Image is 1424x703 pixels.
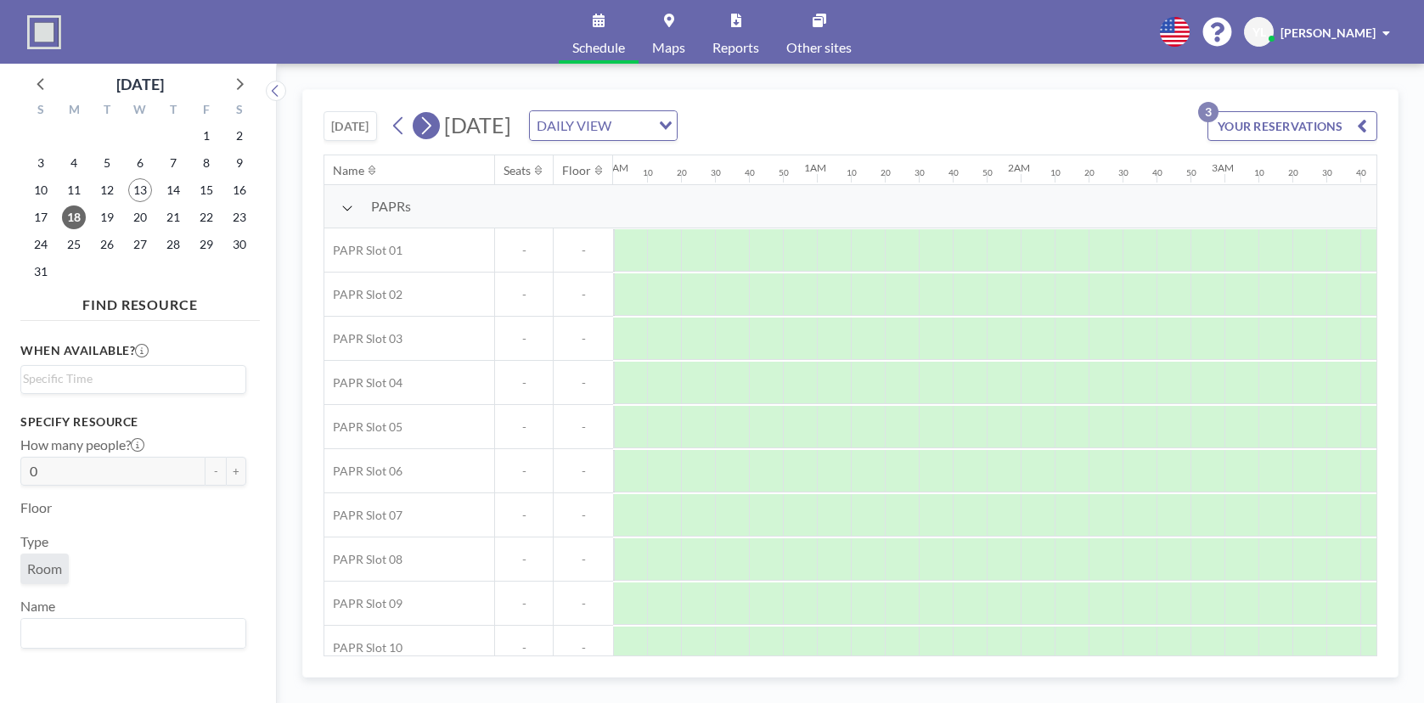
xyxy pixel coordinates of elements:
div: 12AM [600,161,628,174]
div: 40 [745,167,755,178]
span: - [554,243,613,258]
button: - [205,457,226,486]
label: How many people? [20,436,144,453]
span: Maps [652,41,685,54]
span: Wednesday, August 6, 2025 [128,151,152,175]
input: Search for option [616,115,649,137]
span: [DATE] [444,112,511,138]
div: 20 [1288,167,1298,178]
span: - [554,419,613,435]
span: PAPR Slot 02 [324,287,402,302]
span: - [495,464,553,479]
span: PAPRs [371,198,411,215]
div: 40 [1152,167,1162,178]
span: - [495,596,553,611]
div: 30 [1118,167,1129,178]
span: Monday, August 18, 2025 [62,205,86,229]
span: Schedule [572,41,625,54]
span: Sunday, August 3, 2025 [29,151,53,175]
div: 50 [1186,167,1196,178]
span: Reports [712,41,759,54]
p: 3 [1198,102,1219,122]
div: 50 [779,167,789,178]
span: Thursday, August 14, 2025 [161,178,185,202]
span: Thursday, August 28, 2025 [161,233,185,256]
div: S [25,100,58,122]
span: - [495,552,553,567]
div: 20 [1084,167,1095,178]
span: Saturday, August 9, 2025 [228,151,251,175]
div: 30 [915,167,925,178]
span: PAPR Slot 03 [324,331,402,346]
span: Friday, August 8, 2025 [194,151,218,175]
span: Wednesday, August 20, 2025 [128,205,152,229]
div: F [189,100,222,122]
span: - [554,508,613,523]
span: Monday, August 11, 2025 [62,178,86,202]
span: DAILY VIEW [533,115,615,137]
span: - [554,552,613,567]
span: - [554,331,613,346]
div: Search for option [21,619,245,648]
span: Tuesday, August 26, 2025 [95,233,119,256]
div: Seats [504,163,531,178]
span: Monday, August 4, 2025 [62,151,86,175]
button: [DATE] [324,111,377,141]
img: organization-logo [27,15,61,49]
span: - [495,419,553,435]
div: 30 [711,167,721,178]
span: PAPR Slot 08 [324,552,402,567]
span: Sunday, August 17, 2025 [29,205,53,229]
span: Friday, August 29, 2025 [194,233,218,256]
label: Name [20,598,55,615]
div: 20 [881,167,891,178]
span: Friday, August 1, 2025 [194,124,218,148]
div: 50 [982,167,993,178]
div: Floor [562,163,591,178]
h3: Specify resource [20,414,246,430]
div: Search for option [530,111,677,140]
span: - [495,243,553,258]
span: - [495,375,553,391]
button: YOUR RESERVATIONS3 [1207,111,1377,141]
span: Saturday, August 30, 2025 [228,233,251,256]
span: YL [1252,25,1266,40]
span: Saturday, August 23, 2025 [228,205,251,229]
span: - [554,287,613,302]
span: Tuesday, August 19, 2025 [95,205,119,229]
button: + [226,457,246,486]
div: 3AM [1212,161,1234,174]
div: M [58,100,91,122]
span: PAPR Slot 07 [324,508,402,523]
div: 30 [1322,167,1332,178]
span: - [495,287,553,302]
span: - [554,375,613,391]
span: Friday, August 15, 2025 [194,178,218,202]
input: Search for option [23,622,236,644]
div: 40 [948,167,959,178]
span: PAPR Slot 10 [324,640,402,655]
div: 10 [1254,167,1264,178]
div: 1AM [804,161,826,174]
h4: FIND RESOURCE [20,290,260,313]
span: Thursday, August 21, 2025 [161,205,185,229]
span: [PERSON_NAME] [1280,25,1376,40]
div: 2AM [1008,161,1030,174]
span: PAPR Slot 01 [324,243,402,258]
span: Sunday, August 24, 2025 [29,233,53,256]
div: S [222,100,256,122]
span: Wednesday, August 27, 2025 [128,233,152,256]
span: Saturday, August 16, 2025 [228,178,251,202]
div: T [156,100,189,122]
div: 10 [643,167,653,178]
span: Tuesday, August 12, 2025 [95,178,119,202]
span: - [554,596,613,611]
span: PAPR Slot 05 [324,419,402,435]
span: - [495,640,553,655]
span: Wednesday, August 13, 2025 [128,178,152,202]
div: 20 [677,167,687,178]
span: - [554,464,613,479]
div: 10 [1050,167,1061,178]
span: Thursday, August 7, 2025 [161,151,185,175]
span: - [495,508,553,523]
